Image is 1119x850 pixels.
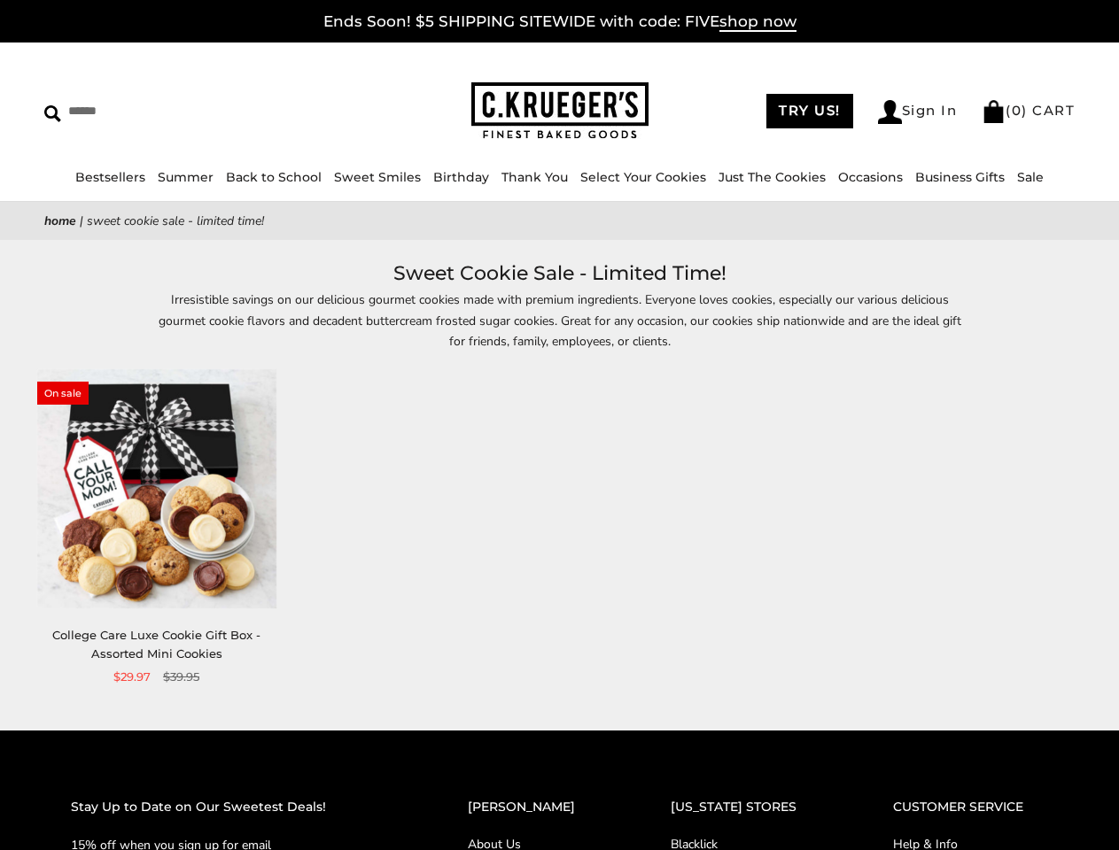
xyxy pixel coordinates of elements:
[468,797,601,817] h2: [PERSON_NAME]
[878,100,902,124] img: Account
[334,169,421,185] a: Sweet Smiles
[226,169,322,185] a: Back to School
[152,290,967,351] p: Irresistible savings on our delicious gourmet cookies made with premium ingredients. Everyone lov...
[44,212,76,229] a: Home
[37,382,89,405] span: On sale
[52,628,260,661] a: College Care Luxe Cookie Gift Box - Assorted Mini Cookies
[75,169,145,185] a: Bestsellers
[580,169,706,185] a: Select Your Cookies
[915,169,1005,185] a: Business Gifts
[80,212,83,229] span: |
[838,169,903,185] a: Occasions
[44,211,1075,231] nav: breadcrumbs
[471,82,649,140] img: C.KRUEGER'S
[671,797,822,817] h2: [US_STATE] STORES
[982,102,1075,119] a: (0) CART
[433,169,489,185] a: Birthday
[501,169,568,185] a: Thank You
[719,169,826,185] a: Just The Cookies
[878,100,958,124] a: Sign In
[113,668,151,686] span: $29.97
[766,94,853,128] a: TRY US!
[44,97,280,125] input: Search
[158,169,214,185] a: Summer
[1012,102,1022,119] span: 0
[323,12,797,32] a: Ends Soon! $5 SHIPPING SITEWIDE with code: FIVEshop now
[37,369,276,608] img: College Care Luxe Cookie Gift Box - Assorted Mini Cookies
[1017,169,1044,185] a: Sale
[982,100,1006,123] img: Bag
[71,258,1048,290] h1: Sweet Cookie Sale - Limited Time!
[719,12,797,32] span: shop now
[71,797,397,817] h2: Stay Up to Date on Our Sweetest Deals!
[44,105,61,122] img: Search
[87,212,264,229] span: Sweet Cookie Sale - Limited Time!
[893,797,1049,817] h2: CUSTOMER SERVICE
[163,668,199,686] span: $39.95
